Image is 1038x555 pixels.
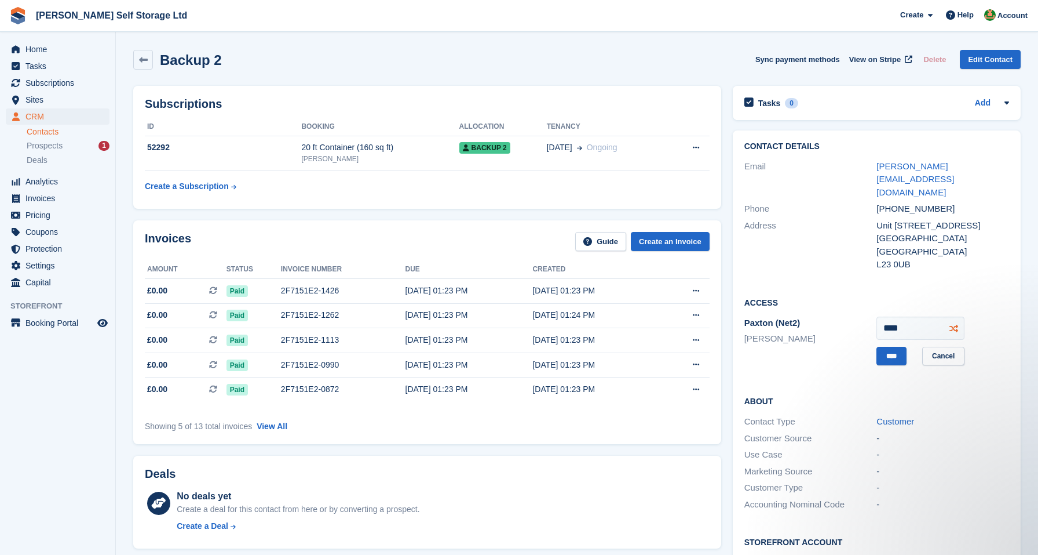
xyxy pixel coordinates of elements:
h2: Storefront Account [744,536,1009,547]
li: [PERSON_NAME] [744,332,877,346]
a: [PERSON_NAME] Self Storage Ltd [31,6,192,25]
a: Create an Invoice [631,232,710,251]
span: Tasks [25,58,95,74]
th: Tenancy [547,118,668,136]
a: menu [6,241,109,257]
span: Settings [25,257,95,274]
span: Paid [226,310,248,321]
span: Subscriptions [25,75,95,91]
a: Add [975,97,991,110]
span: £0.00 [147,383,167,396]
span: Paxton (Net2) [744,318,801,328]
span: Analytics [25,173,95,190]
div: Customer Source [744,432,877,445]
th: Invoice number [281,260,405,279]
a: menu [6,41,109,57]
h2: Tasks [758,98,781,108]
span: Pricing [25,207,95,223]
div: Address [744,219,877,271]
span: [DATE] [547,142,572,154]
a: menu [6,224,109,240]
div: [DATE] 01:23 PM [405,334,533,346]
span: Paid [226,384,248,396]
a: menu [6,257,109,274]
span: Capital [25,274,95,291]
div: - [876,498,1009,512]
span: Home [25,41,95,57]
a: menu [6,92,109,108]
div: [DATE] 01:23 PM [405,383,533,396]
span: Deals [27,155,47,166]
div: [GEOGRAPHIC_DATA] [876,232,1009,245]
span: Booking Portal [25,315,95,331]
div: No deals yet [177,489,419,503]
h2: About [744,395,1009,407]
a: menu [6,315,109,331]
h2: Subscriptions [145,97,710,111]
div: L23 0UB [876,258,1009,271]
a: menu [6,190,109,206]
span: Sites [25,92,95,108]
a: Edit Contact [960,50,1021,69]
a: View on Stripe [845,50,915,69]
div: Create a deal for this contact from here or by converting a prospect. [177,503,419,516]
span: Showing 5 of 13 total invoices [145,422,252,431]
div: [DATE] 01:24 PM [532,309,660,321]
div: - [876,448,1009,462]
div: Accounting Nominal Code [744,498,877,512]
div: Marketing Source [744,465,877,478]
span: Paid [226,335,248,346]
a: Cancel [922,347,964,366]
img: stora-icon-8386f47178a22dfd0bd8f6a31ec36ba5ce8667c1dd55bd0f319d3a0aa187defe.svg [9,7,27,24]
div: [DATE] 01:23 PM [532,383,660,396]
div: 2F7151E2-1426 [281,285,405,297]
span: Coupons [25,224,95,240]
div: [DATE] 01:23 PM [532,359,660,371]
span: View on Stripe [849,54,901,66]
a: Guide [575,232,626,251]
div: 0 [785,98,798,108]
span: Paid [226,360,248,371]
div: 1 [98,141,109,151]
button: Delete [919,50,951,69]
span: Create [900,9,923,21]
div: - [876,432,1009,445]
div: 2F7151E2-0990 [281,359,405,371]
div: Unit [STREET_ADDRESS] [876,219,1009,233]
div: [DATE] 01:23 PM [405,309,533,321]
a: Contacts [27,126,109,137]
div: Create a Deal [177,520,228,532]
a: Prospects 1 [27,140,109,152]
a: [PERSON_NAME][EMAIL_ADDRESS][DOMAIN_NAME] [876,161,954,197]
h2: Invoices [145,232,191,251]
div: 52292 [145,142,301,154]
a: menu [6,173,109,190]
span: Account [997,10,1028,21]
div: - [876,481,1009,495]
div: 2F7151E2-0872 [281,383,405,396]
th: Booking [301,118,459,136]
div: [DATE] 01:23 PM [532,334,660,346]
th: ID [145,118,301,136]
div: 2F7151E2-1113 [281,334,405,346]
a: menu [6,108,109,125]
span: Invoices [25,190,95,206]
div: Customer Type [744,481,877,495]
a: Customer [876,416,914,426]
div: - [876,465,1009,478]
span: CRM [25,108,95,125]
span: £0.00 [147,285,167,297]
a: Deals [27,154,109,166]
span: Protection [25,241,95,257]
div: [PERSON_NAME] [301,154,459,164]
div: Contact Type [744,415,877,429]
span: Help [957,9,974,21]
span: Paid [226,285,248,297]
a: Create a Subscription [145,176,236,197]
a: menu [6,274,109,291]
div: 20 ft Container (160 sq ft) [301,142,459,154]
span: £0.00 [147,359,167,371]
th: Allocation [459,118,547,136]
span: Ongoing [587,143,617,152]
div: 2F7151E2-1262 [281,309,405,321]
